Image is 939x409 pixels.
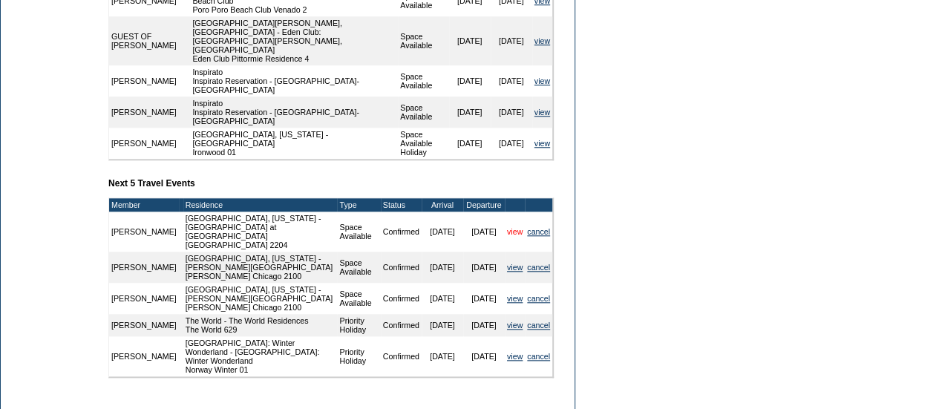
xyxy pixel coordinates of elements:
[398,65,449,96] td: Space Available
[183,314,338,336] td: The World - The World Residences The World 629
[109,128,190,159] td: [PERSON_NAME]
[491,128,532,159] td: [DATE]
[337,212,380,252] td: Space Available
[422,314,463,336] td: [DATE]
[381,252,422,283] td: Confirmed
[534,108,550,117] a: view
[534,36,550,45] a: view
[534,139,550,148] a: view
[183,283,338,314] td: [GEOGRAPHIC_DATA], [US_STATE] - [PERSON_NAME][GEOGRAPHIC_DATA] [PERSON_NAME] Chicago 2100
[449,128,491,159] td: [DATE]
[337,336,380,376] td: Priority Holiday
[109,336,179,376] td: [PERSON_NAME]
[527,321,550,330] a: cancel
[398,128,449,159] td: Space Available Holiday
[422,336,463,376] td: [DATE]
[183,336,338,376] td: [GEOGRAPHIC_DATA]: Winter Wonderland - [GEOGRAPHIC_DATA]: Winter Wonderland Norway Winter 01
[337,198,380,212] td: Type
[507,227,523,236] a: view
[183,198,338,212] td: Residence
[190,128,398,159] td: [GEOGRAPHIC_DATA], [US_STATE] - [GEOGRAPHIC_DATA] Ironwood 01
[463,252,505,283] td: [DATE]
[491,65,532,96] td: [DATE]
[527,227,550,236] a: cancel
[183,252,338,283] td: [GEOGRAPHIC_DATA], [US_STATE] - [PERSON_NAME][GEOGRAPHIC_DATA] [PERSON_NAME] Chicago 2100
[463,314,505,336] td: [DATE]
[491,96,532,128] td: [DATE]
[449,65,491,96] td: [DATE]
[463,336,505,376] td: [DATE]
[381,336,422,376] td: Confirmed
[491,16,532,65] td: [DATE]
[109,283,179,314] td: [PERSON_NAME]
[109,65,190,96] td: [PERSON_NAME]
[463,283,505,314] td: [DATE]
[183,212,338,252] td: [GEOGRAPHIC_DATA], [US_STATE] - [GEOGRAPHIC_DATA] at [GEOGRAPHIC_DATA] [GEOGRAPHIC_DATA] 2204
[337,252,380,283] td: Space Available
[109,212,179,252] td: [PERSON_NAME]
[463,198,505,212] td: Departure
[507,352,523,361] a: view
[422,198,463,212] td: Arrival
[381,198,422,212] td: Status
[449,16,491,65] td: [DATE]
[507,263,523,272] a: view
[109,252,179,283] td: [PERSON_NAME]
[527,352,550,361] a: cancel
[109,96,190,128] td: [PERSON_NAME]
[463,212,505,252] td: [DATE]
[109,314,179,336] td: [PERSON_NAME]
[190,16,398,65] td: [GEOGRAPHIC_DATA][PERSON_NAME], [GEOGRAPHIC_DATA] - Eden Club: [GEOGRAPHIC_DATA][PERSON_NAME], [G...
[398,96,449,128] td: Space Available
[381,212,422,252] td: Confirmed
[109,198,179,212] td: Member
[190,65,398,96] td: Inspirato Inspirato Reservation - [GEOGRAPHIC_DATA]-[GEOGRAPHIC_DATA]
[398,16,449,65] td: Space Available
[337,314,380,336] td: Priority Holiday
[381,283,422,314] td: Confirmed
[422,283,463,314] td: [DATE]
[422,212,463,252] td: [DATE]
[449,96,491,128] td: [DATE]
[108,178,195,189] b: Next 5 Travel Events
[534,76,550,85] a: view
[507,294,523,303] a: view
[422,252,463,283] td: [DATE]
[109,16,190,65] td: GUEST OF [PERSON_NAME]
[527,263,550,272] a: cancel
[190,96,398,128] td: Inspirato Inspirato Reservation - [GEOGRAPHIC_DATA]-[GEOGRAPHIC_DATA]
[381,314,422,336] td: Confirmed
[507,321,523,330] a: view
[337,283,380,314] td: Space Available
[527,294,550,303] a: cancel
